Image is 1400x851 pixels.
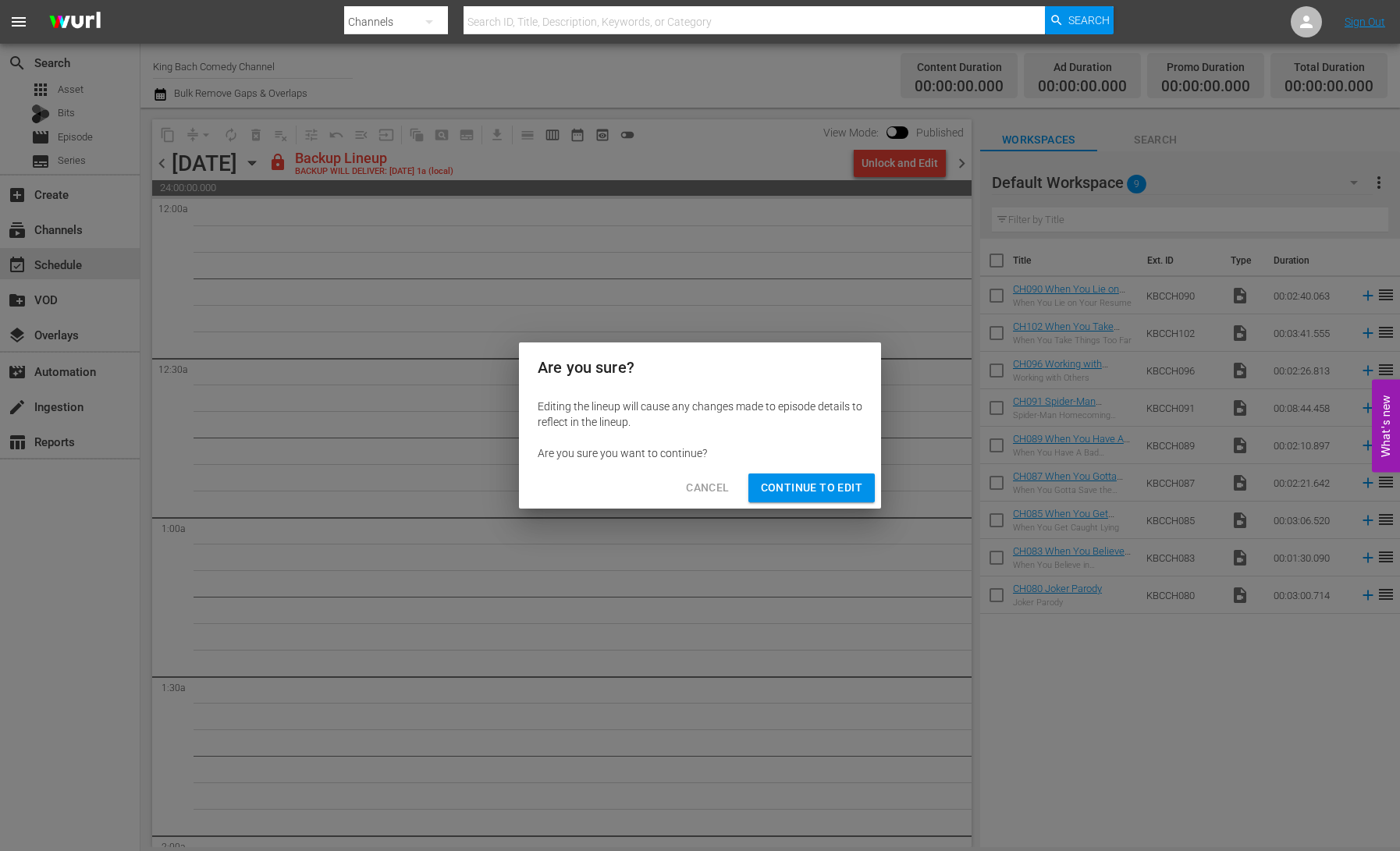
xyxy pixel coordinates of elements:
button: Open Feedback Widget [1372,379,1400,472]
button: Continue to Edit [748,473,875,502]
img: ans4CAIJ8jUAAAAAAAAAAAAAAAAAAAAAAAAgQb4GAAAAAAAAAAAAAAAAAAAAAAAAJMjXAAAAAAAAAAAAAAAAAAAAAAAAgAT5G... [37,4,112,41]
a: Sign Out [1345,16,1385,28]
div: Editing the lineup will cause any changes made to episode details to reflect in the lineup. [538,399,862,430]
span: menu [9,12,28,31]
span: Cancel [686,478,729,498]
h2: Are you sure? [538,355,862,380]
div: Are you sure you want to continue? [538,445,862,461]
button: Cancel [673,473,741,502]
span: Continue to Edit [761,478,862,498]
span: Search [1068,6,1110,34]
